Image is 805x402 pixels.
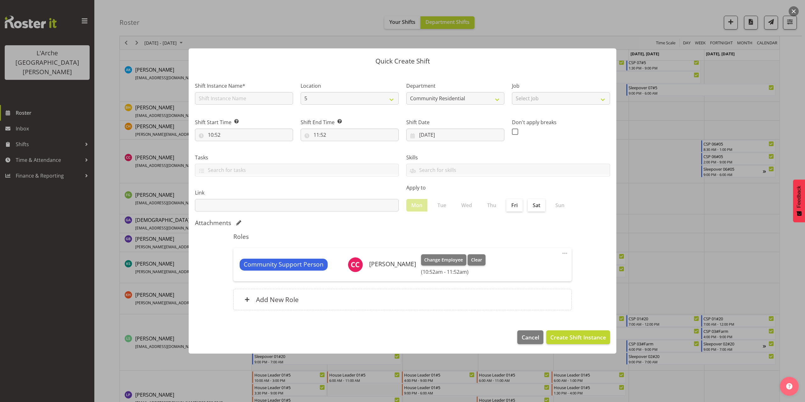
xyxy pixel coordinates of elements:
[406,118,504,126] label: Shift Date
[233,233,572,240] h5: Roles
[522,333,539,341] span: Cancel
[301,82,399,90] label: Location
[550,199,569,212] label: Sun
[421,254,467,266] button: Change Employee
[406,154,610,161] label: Skills
[406,184,610,191] label: Apply to
[195,58,610,64] p: Quick Create Shift
[406,82,504,90] label: Department
[482,199,501,212] label: Thu
[301,129,399,141] input: Click to select...
[517,330,543,344] button: Cancel
[456,199,477,212] label: Wed
[471,256,482,263] span: Clear
[406,199,427,212] label: Mon
[512,118,610,126] label: Don't apply breaks
[546,330,610,344] button: Create Shift Instance
[195,118,293,126] label: Shift Start Time
[796,186,802,208] span: Feedback
[528,199,545,212] label: Sat
[424,256,463,263] span: Change Employee
[432,199,451,212] label: Tue
[468,254,486,266] button: Clear
[550,333,606,341] span: Create Shift Instance
[301,118,399,126] label: Shift End Time
[348,257,363,272] img: crissandra-cruz10327.jpg
[506,199,523,212] label: Fri
[195,92,293,105] input: Shift Instance Name
[195,219,231,227] h5: Attachments
[195,165,398,175] input: Search for tasks
[786,383,792,389] img: help-xxl-2.png
[195,82,293,90] label: Shift Instance Name*
[195,189,399,196] label: Link
[793,179,805,222] button: Feedback - Show survey
[407,165,610,175] input: Search for skills
[195,154,399,161] label: Tasks
[256,295,299,304] h6: Add New Role
[244,260,324,269] span: Community Support Person
[195,129,293,141] input: Click to select...
[369,261,416,267] h6: [PERSON_NAME]
[512,82,610,90] label: Job
[421,269,486,275] h6: (10:52am - 11:52am)
[406,129,504,141] input: Click to select...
